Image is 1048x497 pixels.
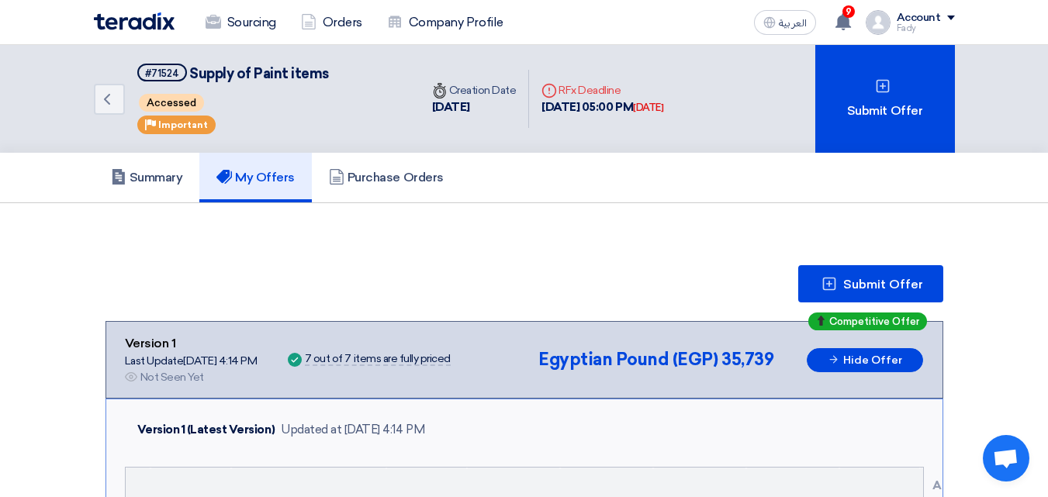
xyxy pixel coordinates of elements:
div: #71524 [145,68,179,78]
span: 9 [842,5,855,18]
div: Not Seen Yet [140,369,204,385]
div: Account [897,12,941,25]
div: Version 1 (Latest Version) [137,421,275,439]
div: Submit Offer [815,45,955,153]
img: profile_test.png [866,10,891,35]
div: [DATE] [432,98,517,116]
span: Accessed [139,94,204,112]
span: Important [158,119,208,130]
span: Supply of Paint items [189,65,329,82]
span: 35,739 [721,349,773,370]
div: Creation Date [432,82,517,98]
a: Company Profile [375,5,516,40]
span: العربية [779,18,807,29]
img: Teradix logo [94,12,175,30]
a: Purchase Orders [312,153,461,202]
span: Competitive Offer [829,316,919,326]
a: Orders [289,5,375,40]
span: Submit Offer [843,278,923,291]
h5: Purchase Orders [329,170,444,185]
div: Open chat [983,435,1029,481]
h5: Supply of Paint items [137,64,329,83]
div: Last Update [DATE] 4:14 PM [125,353,258,369]
div: RFx Deadline [541,82,663,98]
button: Submit Offer [798,265,943,302]
button: العربية [754,10,816,35]
div: Updated at [DATE] 4:14 PM [281,421,424,439]
div: [DATE] [633,100,663,116]
a: Sourcing [193,5,289,40]
div: [DATE] 05:00 PM [541,98,663,116]
h5: Summary [111,170,183,185]
span: Egyptian Pound (EGP) [538,349,718,370]
button: Hide Offer [807,348,923,372]
a: My Offers [199,153,312,202]
a: Summary [94,153,200,202]
div: Version 1 [125,334,258,353]
div: 7 out of 7 items are fully priced [305,354,451,366]
h5: My Offers [216,170,295,185]
div: Fady [897,24,955,33]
